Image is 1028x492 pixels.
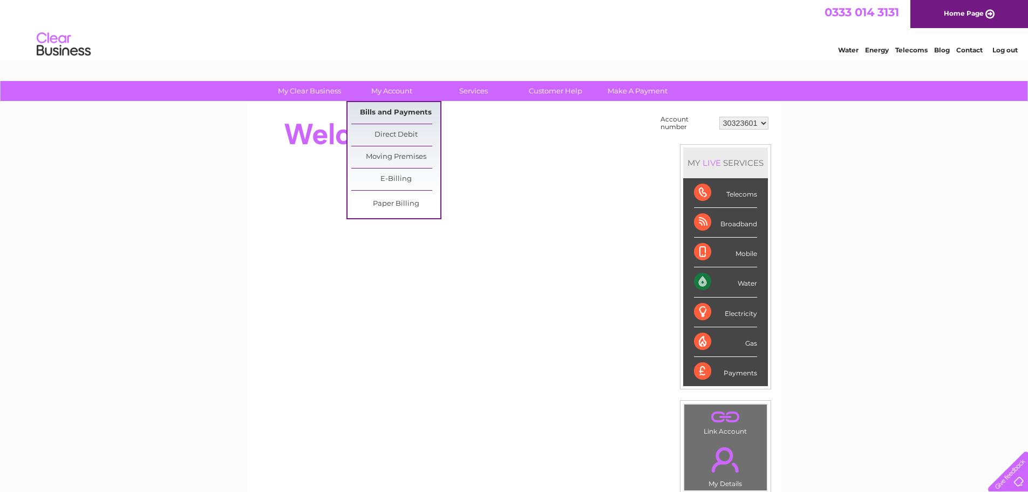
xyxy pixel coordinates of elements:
a: Paper Billing [351,193,440,215]
a: Water [838,46,859,54]
div: Mobile [694,238,757,267]
a: My Clear Business [265,81,354,101]
a: Customer Help [511,81,600,101]
td: My Details [684,438,767,491]
div: Clear Business is a trading name of Verastar Limited (registered in [GEOGRAPHIC_DATA] No. 3667643... [260,6,770,52]
div: Broadband [694,208,757,238]
a: Telecoms [895,46,928,54]
a: . [687,407,764,426]
div: Electricity [694,298,757,327]
div: LIVE [700,158,723,168]
a: Direct Debit [351,124,440,146]
div: Gas [694,327,757,357]
td: Link Account [684,404,767,438]
a: Contact [956,46,983,54]
td: Account number [658,113,717,133]
a: Services [429,81,518,101]
a: Make A Payment [593,81,682,101]
a: Blog [934,46,950,54]
a: . [687,441,764,478]
a: Log out [992,46,1018,54]
a: 0333 014 3131 [825,5,899,19]
div: MY SERVICES [683,147,768,178]
a: My Account [347,81,436,101]
a: Bills and Payments [351,102,440,124]
a: E-Billing [351,169,440,190]
div: Water [694,267,757,297]
div: Payments [694,357,757,386]
div: Telecoms [694,178,757,208]
img: logo.png [36,28,91,61]
a: Energy [865,46,889,54]
a: Moving Premises [351,146,440,168]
